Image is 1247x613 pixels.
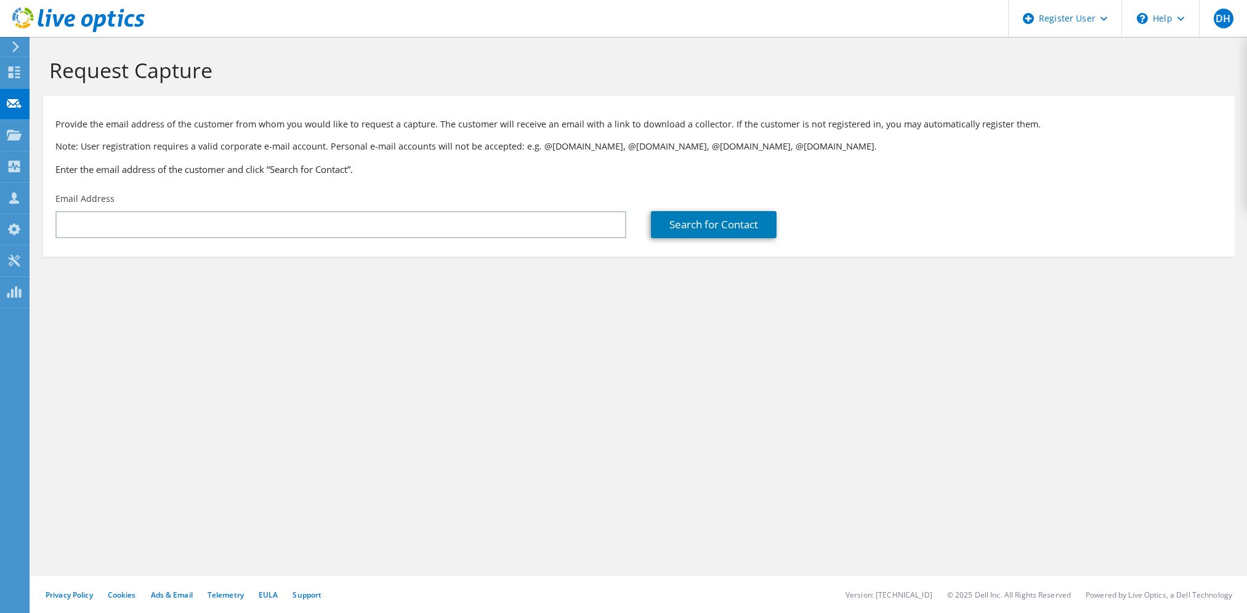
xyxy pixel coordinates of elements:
[49,57,1222,83] h1: Request Capture
[651,211,777,238] a: Search for Contact
[259,590,278,600] a: EULA
[55,193,115,205] label: Email Address
[46,590,93,600] a: Privacy Policy
[1086,590,1232,600] li: Powered by Live Optics, a Dell Technology
[845,590,932,600] li: Version: [TECHNICAL_ID]
[55,140,1222,153] p: Note: User registration requires a valid corporate e-mail account. Personal e-mail accounts will ...
[208,590,244,600] a: Telemetry
[55,118,1222,131] p: Provide the email address of the customer from whom you would like to request a capture. The cust...
[151,590,193,600] a: Ads & Email
[1214,9,1233,28] span: DH
[55,162,1222,176] h3: Enter the email address of the customer and click “Search for Contact”.
[108,590,136,600] a: Cookies
[293,590,321,600] a: Support
[947,590,1071,600] li: © 2025 Dell Inc. All Rights Reserved
[1137,13,1148,24] svg: \n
